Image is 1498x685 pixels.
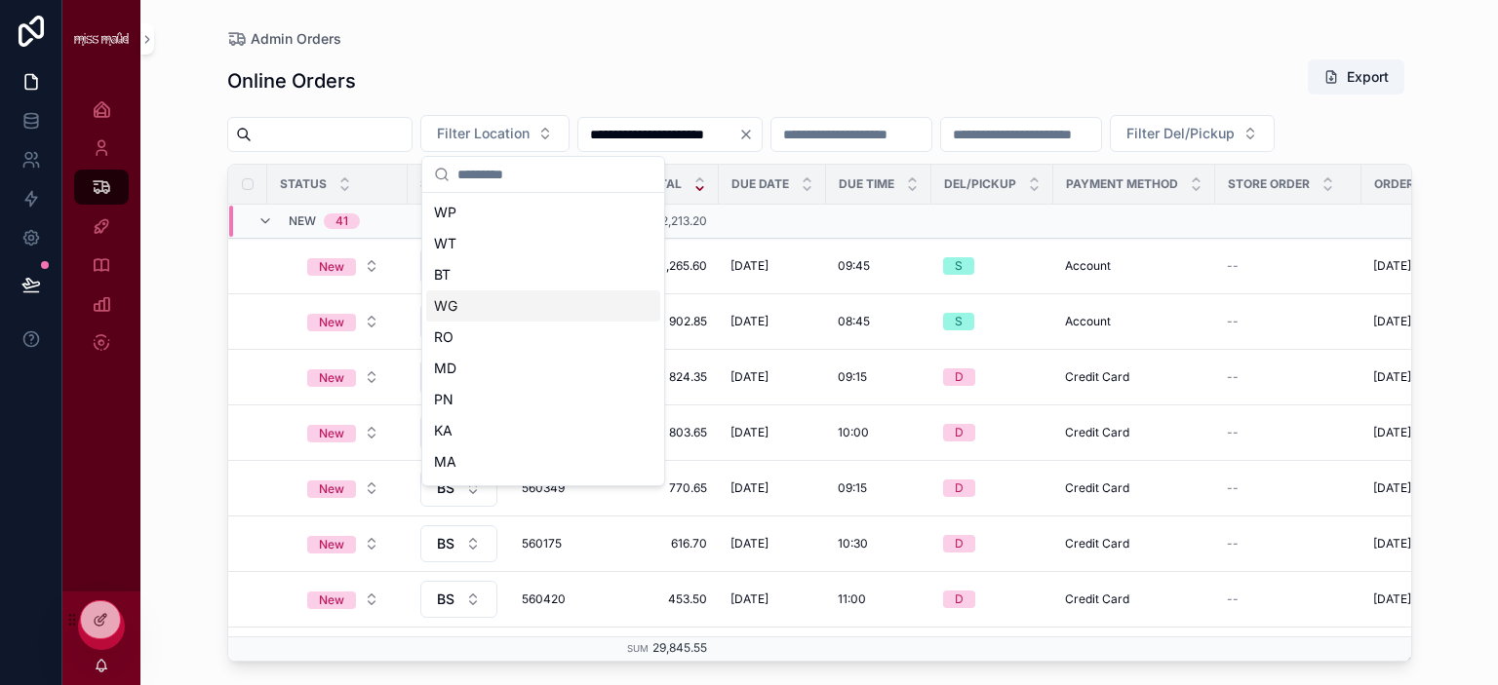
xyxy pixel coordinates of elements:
span: 10:00 [838,425,869,440]
span: [DATE] [730,258,769,274]
div: New [319,591,344,609]
span: -- [1227,425,1239,440]
a: 453.50 [627,591,707,607]
a: 11:00 [838,591,920,607]
a: Select Button [419,580,498,619]
span: 08:45 [838,314,870,329]
a: [DATE] 2:10 pm [1373,536,1496,552]
h1: Online Orders [227,67,356,95]
a: Select Button [291,247,396,285]
span: Account [1065,314,1111,329]
div: D [955,368,964,386]
span: Credit Card [1065,369,1129,385]
a: Credit Card [1065,369,1203,385]
a: Credit Card [1065,536,1203,552]
span: MA [434,452,456,472]
span: Due Date [731,176,789,192]
span: -- [1227,536,1239,552]
span: Store Order [1228,176,1310,192]
a: [DATE] 12:53 pm [1373,425,1496,440]
button: Select Button [292,360,395,395]
span: JN [434,483,453,503]
span: Credit Card [1065,536,1129,552]
span: Order Placed [1374,176,1464,192]
span: Store [420,176,459,192]
a: -- [1227,480,1350,496]
span: RO [434,327,453,347]
a: D [943,424,1042,441]
a: S [943,257,1042,275]
a: D [943,535,1042,552]
button: Select Button [292,304,395,339]
a: [DATE] [730,591,814,607]
a: [DATE] [730,369,814,385]
span: Due Time [839,176,894,192]
a: Select Button [419,524,498,563]
span: 09:15 [838,480,867,496]
a: 803.65 [627,425,707,440]
button: Select Button [292,582,395,617]
div: D [955,479,964,497]
a: -- [1227,369,1350,385]
a: -- [1227,425,1350,440]
a: 10:00 [838,425,920,440]
span: Credit Card [1065,480,1129,496]
a: 902.85 [627,314,707,329]
span: 616.70 [627,536,707,552]
a: Select Button [291,303,396,340]
a: [DATE] 1:27 pm [1373,314,1496,329]
a: 08:45 [838,314,920,329]
a: Admin Orders [227,29,341,49]
a: Credit Card [1065,480,1203,496]
a: Select Button [291,581,396,618]
a: Account [1065,258,1203,274]
button: Select Button [420,581,497,618]
a: 1,265.60 [627,258,707,274]
a: 560175 [522,536,604,552]
span: [DATE] [730,369,769,385]
span: 12,213.20 [656,213,707,228]
div: New [319,258,344,276]
span: [DATE] 12:47 pm [1373,258,1464,274]
a: 09:15 [838,369,920,385]
span: BT [434,265,451,285]
button: Select Button [420,115,570,152]
span: Admin Orders [251,29,341,49]
button: Select Button [420,414,497,451]
a: [DATE] [730,258,814,274]
span: -- [1227,369,1239,385]
div: New [319,369,344,387]
span: BS [437,478,454,498]
span: New [289,213,316,229]
span: [DATE] 1:59 pm [1373,591,1456,607]
a: -- [1227,591,1350,607]
button: Export [1308,59,1404,95]
a: [DATE] [730,314,814,329]
button: Select Button [420,359,497,396]
a: 09:15 [838,480,920,496]
span: Credit Card [1065,425,1129,440]
span: [DATE] [730,425,769,440]
div: D [955,590,964,608]
span: -- [1227,480,1239,496]
span: -- [1227,258,1239,274]
a: Select Button [291,470,396,507]
div: Suggestions [422,193,664,485]
a: 09:45 [838,258,920,274]
a: Select Button [419,247,498,285]
span: KA [434,421,453,440]
button: Clear [738,127,762,142]
a: Select Button [291,414,396,451]
a: [DATE] [730,425,814,440]
button: Select Button [292,526,395,561]
span: [DATE] 1:27 pm [1373,314,1456,329]
a: D [943,368,1042,386]
a: [DATE] 4:15 pm [1373,369,1496,385]
span: 09:15 [838,369,867,385]
a: 560349 [522,480,604,496]
a: Select Button [419,302,498,341]
span: PN [434,390,453,409]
